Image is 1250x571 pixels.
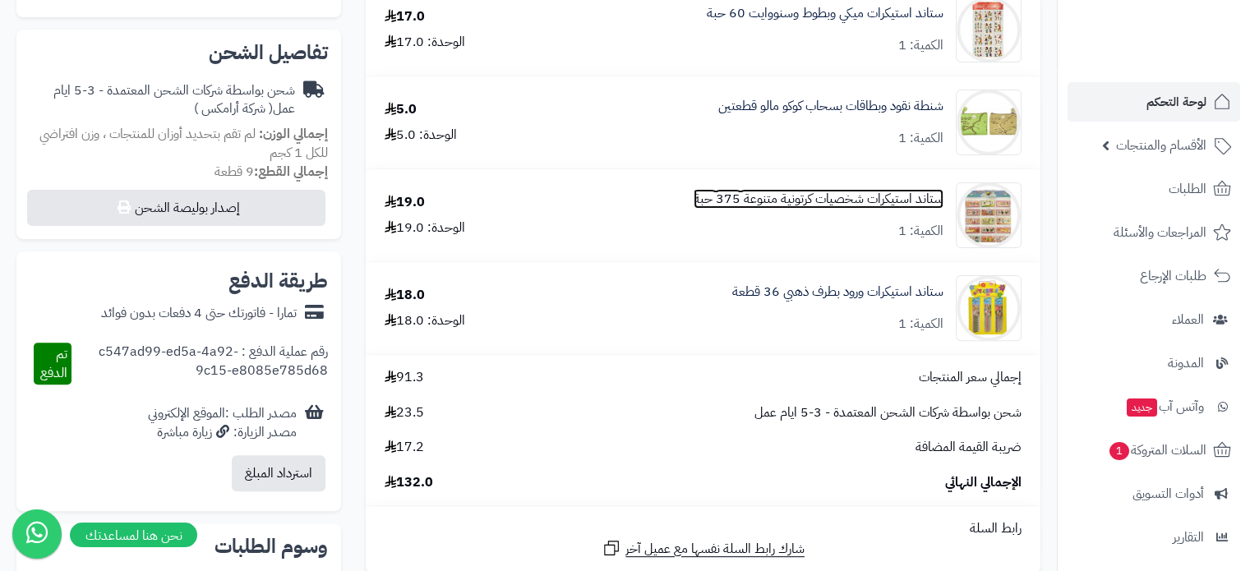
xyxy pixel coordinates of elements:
div: تمارا - فاتورتك حتى 4 دفعات بدون فوائد [101,304,297,323]
div: الكمية: 1 [898,36,943,55]
span: أدوات التسويق [1132,482,1204,505]
a: ستاند استيكرات ميكي وبطوط وسنووايت 60 حبة [707,4,943,23]
span: 23.5 [385,403,424,422]
a: الطلبات [1068,169,1240,209]
img: 1684060939-%D9%83%D9%88%D9%83%D9%88-90x90.jpg [957,90,1021,155]
a: المراجعات والأسئلة [1068,213,1240,252]
span: ضريبة القيمة المضافة [916,438,1022,457]
div: مصدر الزيارة: زيارة مباشرة [148,423,297,442]
button: استرداد المبلغ [232,455,325,491]
div: رقم عملية الدفع : c547ad99-ed5a-4a92-9c15-e8085e785d68 [71,343,328,385]
div: الوحدة: 5.0 [385,126,457,145]
span: المدونة [1168,352,1204,375]
a: التقارير [1068,518,1240,557]
span: الطلبات [1169,177,1206,200]
div: 5.0 [385,100,417,119]
div: الكمية: 1 [898,222,943,241]
span: إجمالي سعر المنتجات [919,368,1022,387]
span: الإجمالي النهائي [945,473,1022,492]
a: شنطة نقود وبطاقات بسحاب كوكو مالو قطعتين [718,97,943,116]
span: العملاء [1172,308,1204,331]
a: طلبات الإرجاع [1068,256,1240,296]
a: شارك رابط السلة نفسها مع عميل آخر [602,538,805,559]
span: 17.2 [385,438,424,457]
span: تم الدفع [40,344,67,383]
a: ستاند استيكرات ورود بطرف ذهبي 36 قطعة [732,283,943,302]
div: 19.0 [385,193,425,212]
a: السلات المتروكة1 [1068,431,1240,470]
div: 18.0 [385,286,425,305]
a: العملاء [1068,300,1240,339]
span: شارك رابط السلة نفسها مع عميل آخر [625,540,805,559]
a: وآتس آبجديد [1068,387,1240,426]
div: شحن بواسطة شركات الشحن المعتمدة - 3-5 ايام عمل [30,81,295,119]
div: الكمية: 1 [898,129,943,148]
div: مصدر الطلب :الموقع الإلكتروني [148,404,297,442]
img: 1734001173-%D8%B2%D9%87%D9%88%D8%B1-90x90.jpg [957,275,1021,341]
a: أدوات التسويق [1068,474,1240,513]
span: لم تقم بتحديد أوزان للمنتجات ، وزن افتراضي للكل 1 كجم [39,124,328,163]
img: 1715029278-%D8%B5%D9%88%D8%B1%20%D9%83%D8%B1%D8%AA%D9%88%D9%86-90x90.jpg [957,182,1021,248]
span: طلبات الإرجاع [1140,265,1206,288]
span: التقارير [1173,526,1204,549]
strong: إجمالي الوزن: [259,124,328,144]
img: logo-2.png [1138,25,1234,60]
span: شحن بواسطة شركات الشحن المعتمدة - 3-5 ايام عمل [754,403,1022,422]
button: إصدار بوليصة الشحن [27,190,325,226]
a: لوحة التحكم [1068,82,1240,122]
div: الوحدة: 19.0 [385,219,465,237]
span: 132.0 [385,473,433,492]
small: 9 قطعة [214,162,328,182]
span: المراجعات والأسئلة [1114,221,1206,244]
span: السلات المتروكة [1108,439,1206,462]
span: لوحة التحكم [1146,90,1206,113]
div: رابط السلة [372,519,1034,538]
h2: تفاصيل الشحن [30,43,328,62]
div: الوحدة: 18.0 [385,311,465,330]
span: 1 [1109,441,1130,461]
span: وآتس آب [1125,395,1204,418]
a: ستاند استيكرات شخصيات كرتونية متنوعة 375 حبة [694,190,943,209]
div: 17.0 [385,7,425,26]
span: الأقسام والمنتجات [1116,134,1206,157]
div: الوحدة: 17.0 [385,33,465,52]
h2: طريقة الدفع [228,271,328,291]
span: 91.3 [385,368,424,387]
div: الكمية: 1 [898,315,943,334]
strong: إجمالي القطع: [254,162,328,182]
span: جديد [1127,398,1157,417]
span: ( شركة أرامكس ) [194,99,273,118]
a: المدونة [1068,343,1240,383]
